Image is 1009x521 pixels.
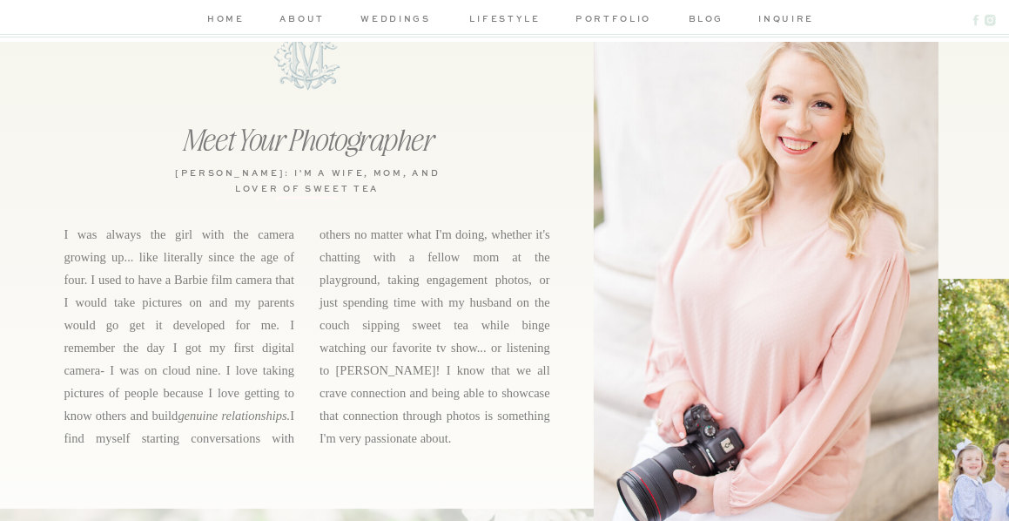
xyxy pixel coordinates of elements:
[277,12,327,30] a: about
[204,12,248,30] a: home
[465,12,545,30] a: lifestyle
[758,12,806,30] a: inquire
[356,12,436,30] a: weddings
[682,12,730,30] a: blog
[157,122,459,155] h2: Meet Your Photographer
[64,223,549,485] p: I was always the girl with the camera growing up... like literally since the age of four. I used ...
[178,409,290,423] i: genuine relationships.
[574,12,654,30] a: portfolio
[171,166,444,191] h3: [PERSON_NAME]: i'm a WIFE, MOM, and lover of sweet tea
